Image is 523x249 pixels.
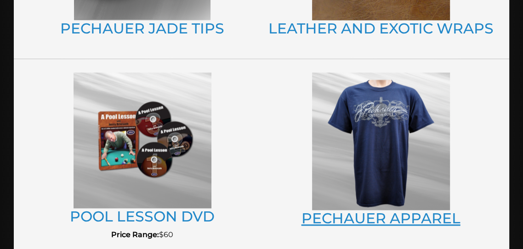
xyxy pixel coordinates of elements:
[111,230,159,239] strong: Price Range:
[268,20,494,37] a: LEATHER AND EXOTIC WRAPS
[28,229,257,240] p: $60
[301,210,460,227] a: PECHAUER APPAREL
[60,20,224,37] a: PECHAUER JADE TIPS
[70,208,215,225] a: POOL LESSON DVD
